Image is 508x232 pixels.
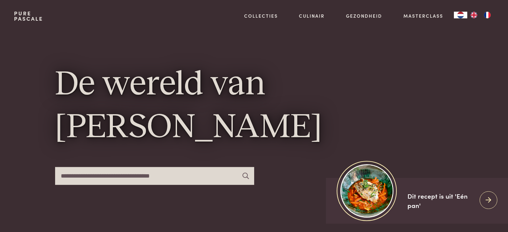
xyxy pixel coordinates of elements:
h1: De wereld van [PERSON_NAME] [55,64,453,149]
a: PurePascale [14,11,43,21]
a: Culinair [299,12,325,19]
a: FR [481,12,494,18]
a: Masterclass [403,12,443,19]
div: Dit recept is uit 'Eén pan' [407,191,474,210]
a: NL [454,12,467,18]
aside: Language selected: Nederlands [454,12,494,18]
a: Collecties [244,12,278,19]
a: Gezondheid [346,12,382,19]
a: EN [467,12,481,18]
div: Language [454,12,467,18]
ul: Language list [467,12,494,18]
img: https://admin.purepascale.com/wp-content/uploads/2025/08/home_recept_link.jpg [340,164,393,217]
a: https://admin.purepascale.com/wp-content/uploads/2025/08/home_recept_link.jpg Dit recept is uit '... [326,178,508,224]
